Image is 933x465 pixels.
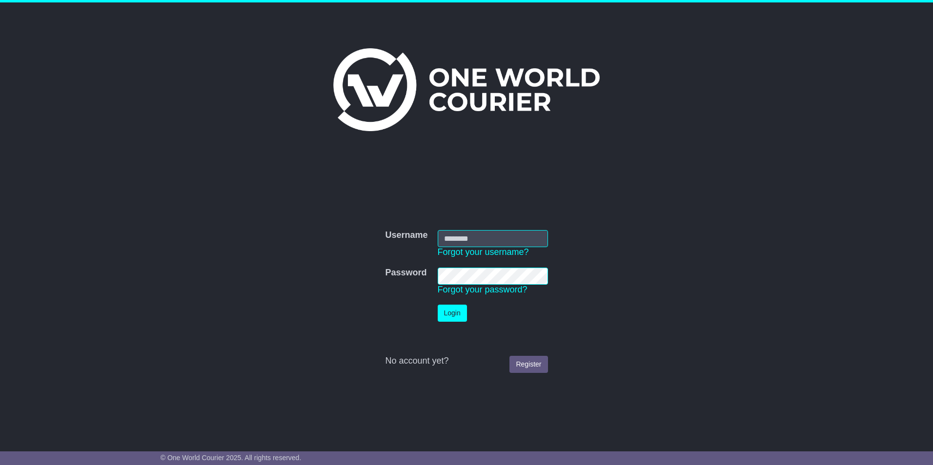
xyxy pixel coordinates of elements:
a: Register [509,356,548,373]
a: Forgot your password? [438,285,527,294]
div: No account yet? [385,356,548,367]
label: Password [385,268,426,278]
img: One World [333,48,600,131]
span: © One World Courier 2025. All rights reserved. [161,454,302,462]
a: Forgot your username? [438,247,529,257]
label: Username [385,230,427,241]
button: Login [438,305,467,322]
